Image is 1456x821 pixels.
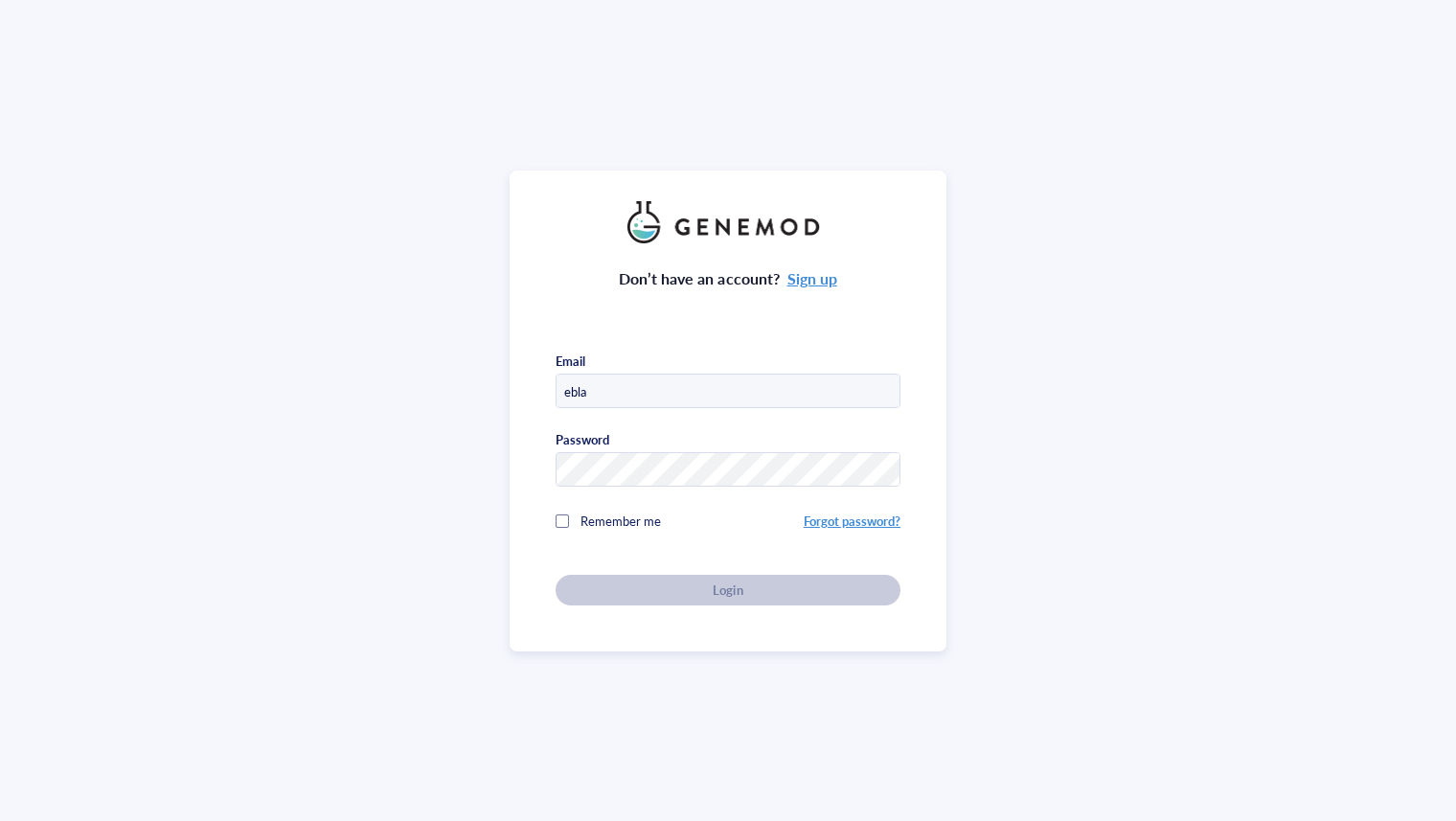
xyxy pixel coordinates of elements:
[804,512,900,530] a: Forgot password?
[580,512,661,530] span: Remember me
[627,201,829,243] img: genemod_logo_light-BcqUzbGq.png
[556,353,585,370] div: Email
[619,266,837,291] div: Don’t have an account?
[787,267,837,289] a: Sign up
[556,431,609,448] div: Password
